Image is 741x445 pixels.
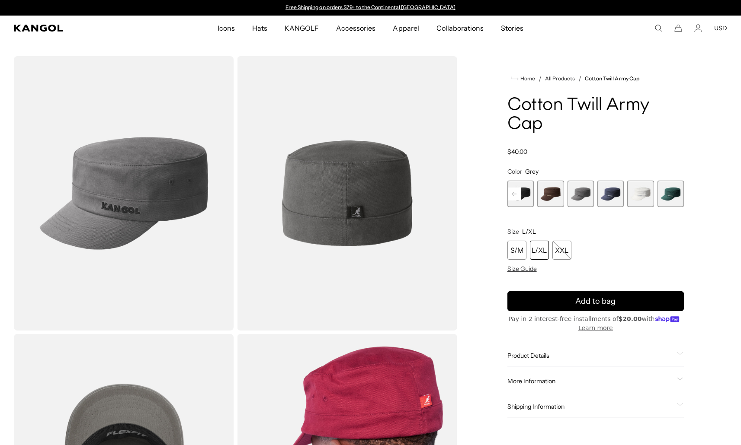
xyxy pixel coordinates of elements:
[714,24,727,32] button: USD
[393,16,419,41] span: Apparel
[567,181,593,207] label: Grey
[14,25,144,32] a: Kangol
[14,56,234,331] img: color-grey
[507,403,674,410] span: Shipping Information
[535,73,542,84] li: /
[285,4,456,10] a: Free Shipping on orders $79+ to the Continental [GEOGRAPHIC_DATA]
[537,181,564,207] div: 5 of 9
[522,228,536,235] span: L/XL
[507,241,526,260] div: S/M
[585,76,639,82] a: Cotton Twill Army Cap
[218,16,235,41] span: Icons
[545,76,575,82] a: All Products
[507,73,684,84] nav: breadcrumbs
[597,181,624,207] div: 7 of 9
[507,291,684,311] button: Add to bag
[237,56,457,331] img: color-grey
[209,16,244,41] a: Icons
[575,73,581,84] li: /
[282,4,460,11] div: Announcement
[507,96,684,134] h1: Cotton Twill Army Cap
[627,181,654,207] div: 8 of 9
[658,181,684,207] div: 9 of 9
[507,148,527,156] span: $40.00
[244,16,276,41] a: Hats
[597,181,624,207] label: Navy
[428,16,492,41] a: Collaborations
[336,16,375,41] span: Accessories
[507,377,674,385] span: More Information
[654,24,662,32] summary: Search here
[658,181,684,207] label: Pine
[627,181,654,207] label: White
[282,4,460,11] slideshow-component: Announcement bar
[530,241,549,260] div: L/XL
[501,16,523,41] span: Stories
[519,76,535,82] span: Home
[567,181,593,207] div: 6 of 9
[492,16,532,41] a: Stories
[525,168,539,175] span: Grey
[252,16,267,41] span: Hats
[674,24,682,32] button: Cart
[384,16,427,41] a: Apparel
[282,4,460,11] div: 1 of 2
[552,241,571,260] div: XXL
[276,16,327,41] a: KANGOLF
[507,181,534,207] div: 4 of 9
[507,228,519,235] span: Size
[694,24,702,32] a: Account
[537,181,564,207] label: Brown
[507,181,534,207] label: Black
[327,16,384,41] a: Accessories
[575,296,616,307] span: Add to bag
[285,16,319,41] span: KANGOLF
[511,75,535,83] a: Home
[507,352,674,359] span: Product Details
[507,265,537,273] span: Size Guide
[507,168,522,175] span: Color
[436,16,484,41] span: Collaborations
